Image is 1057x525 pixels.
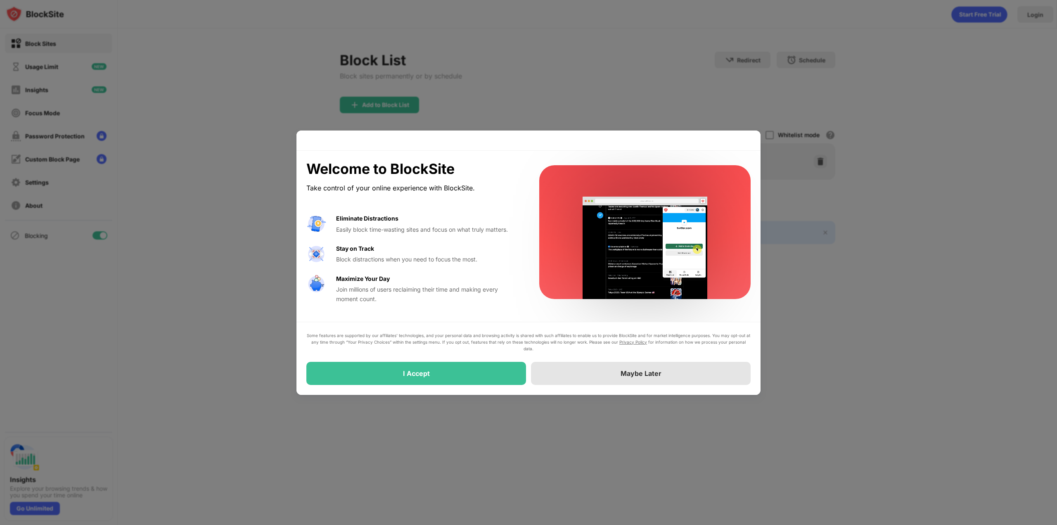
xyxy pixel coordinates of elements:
div: Maybe Later [621,369,661,378]
div: Block distractions when you need to focus the most. [336,255,519,264]
div: Take control of your online experience with BlockSite. [306,182,519,194]
div: Welcome to BlockSite [306,161,519,178]
div: Maximize Your Day [336,274,390,283]
div: Stay on Track [336,244,374,253]
img: value-safe-time.svg [306,274,326,294]
div: Eliminate Distractions [336,214,398,223]
div: I Accept [403,369,430,378]
div: Some features are supported by our affiliates’ technologies, and your personal data and browsing ... [306,332,751,352]
img: value-avoid-distractions.svg [306,214,326,234]
div: Easily block time-wasting sites and focus on what truly matters. [336,225,519,234]
a: Privacy Policy [619,340,647,344]
img: value-focus.svg [306,244,326,264]
div: Join millions of users reclaiming their time and making every moment count. [336,285,519,304]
